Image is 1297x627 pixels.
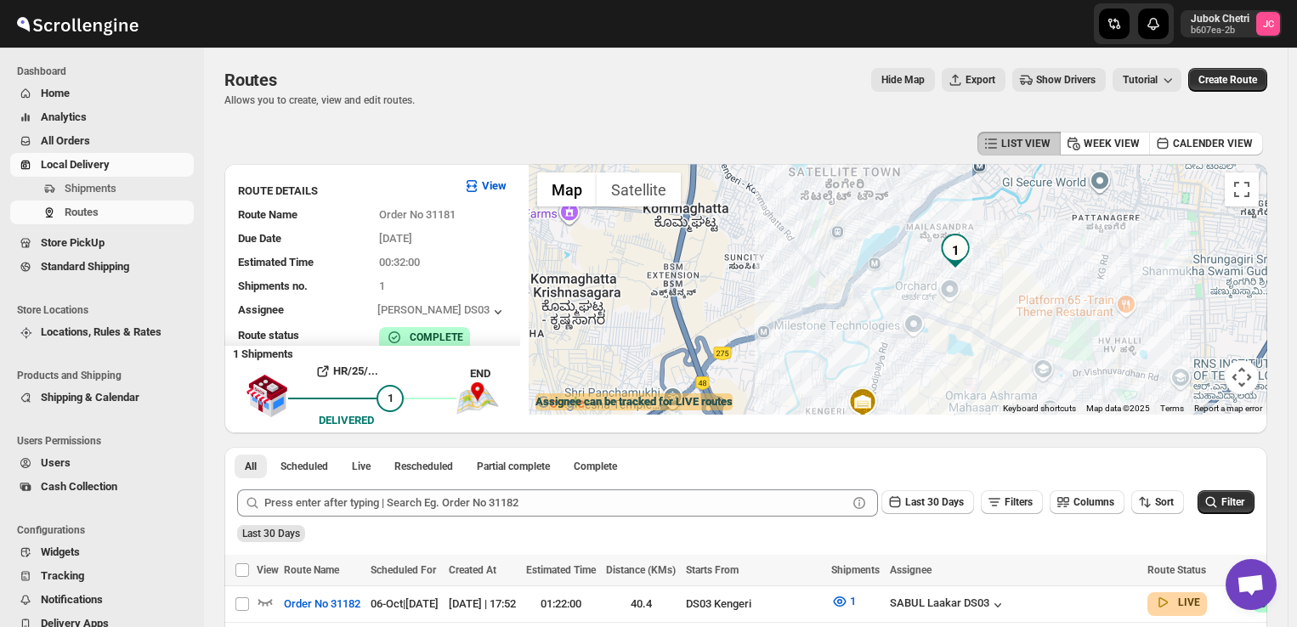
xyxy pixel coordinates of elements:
span: All [245,460,257,473]
button: HR/25/... [288,358,404,385]
span: Complete [574,460,617,473]
span: Last 30 Days [242,528,300,539]
button: Analytics [10,105,194,129]
div: DELIVERED [319,412,374,429]
button: Map camera controls [1225,360,1259,394]
b: COMPLETE [410,331,463,343]
span: 00:32:00 [379,256,420,268]
button: View [453,172,517,200]
span: 1 [850,595,856,607]
span: Partial complete [477,460,550,473]
div: Open chat [1226,559,1277,610]
span: Scheduled For [371,564,436,576]
span: Users Permissions [17,434,195,448]
span: Local Delivery [41,158,110,171]
button: Widgets [10,540,194,564]
button: Users [10,451,194,475]
button: Locations, Rules & Rates [10,320,194,344]
img: Google [533,393,589,415]
a: Report a map error [1194,404,1262,413]
span: LIST VIEW [1001,137,1051,150]
span: Dashboard [17,65,195,78]
button: Show street map [537,172,597,206]
span: Show Drivers [1036,73,1096,87]
span: Route Name [284,564,339,576]
span: Home [41,87,70,99]
span: Jubok Chetri [1256,12,1280,36]
span: Products and Shipping [17,369,195,382]
button: Map action label [871,68,935,92]
span: All Orders [41,134,90,147]
label: Assignee can be tracked for LIVE routes [535,393,733,410]
span: Export [966,73,995,87]
div: 01:22:00 [526,596,596,613]
span: Filter [1221,496,1244,508]
button: Show satellite imagery [597,172,681,206]
div: [DATE] | 17:52 [449,596,516,613]
button: Tracking [10,564,194,588]
a: Open this area in Google Maps (opens a new window) [533,393,589,415]
span: Configurations [17,523,195,537]
button: Export [942,68,1005,92]
a: Terms (opens in new tab) [1160,404,1184,413]
span: Filters [1005,496,1033,508]
p: Jubok Chetri [1191,12,1249,25]
img: shop.svg [246,363,288,429]
span: Assignee [238,303,284,316]
span: Columns [1073,496,1114,508]
b: HR/25/... [333,364,378,377]
span: Route Status [1147,564,1206,576]
span: Tracking [41,569,84,582]
h3: ROUTE DETAILS [238,183,450,200]
button: Sort [1131,490,1184,514]
b: View [482,179,507,192]
span: Last 30 Days [905,496,964,508]
b: LIVE [1178,596,1200,608]
button: Shipping & Calendar [10,386,194,410]
span: Rescheduled [394,460,453,473]
div: 1 [938,234,972,268]
img: ScrollEngine [14,3,141,45]
span: Map data ©2025 [1086,404,1150,413]
span: Order No 31181 [379,208,456,221]
span: Route Name [238,208,297,221]
span: Store Locations [17,303,195,317]
span: Standard Shipping [41,260,129,273]
span: 1 [388,392,394,404]
button: Order No 31182 [274,590,371,618]
span: Scheduled [280,460,328,473]
span: Widgets [41,545,80,558]
span: View [257,564,279,576]
button: All Orders [10,129,194,153]
span: 1 [379,280,385,292]
span: Users [41,456,71,469]
button: Create Route [1188,68,1267,92]
button: Notifications [10,588,194,612]
span: Shipments [831,564,880,576]
button: Show Drivers [1012,68,1106,92]
img: trip_end.png [456,382,499,415]
button: WEEK VIEW [1060,132,1150,155]
button: Shipments [10,177,194,201]
span: Order No 31182 [284,596,360,613]
span: Shipments no. [238,280,308,292]
button: Last 30 Days [881,490,974,514]
div: END [470,365,520,382]
button: LIST VIEW [977,132,1061,155]
span: Shipping & Calendar [41,391,139,404]
div: 40.4 [606,596,676,613]
button: COMPLETE [386,329,463,346]
button: SABUL Laakar DS03 [890,596,1006,613]
div: DS03 Kengeri [686,596,821,613]
span: Hide Map [881,73,925,87]
span: Locations, Rules & Rates [41,325,161,338]
text: JC [1263,19,1274,30]
span: WEEK VIEW [1084,137,1140,150]
span: Due Date [238,232,281,245]
button: Filters [981,490,1043,514]
button: Routes [10,201,194,224]
span: Shipments [65,182,116,195]
span: Route status [238,329,299,342]
span: Cash Collection [41,480,117,493]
